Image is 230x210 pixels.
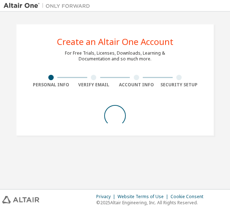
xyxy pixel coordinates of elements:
div: For Free Trials, Licenses, Downloads, Learning & Documentation and so much more. [65,50,165,62]
div: Verify Email [72,82,115,88]
div: Cookie Consent [171,194,208,200]
img: altair_logo.svg [2,196,39,204]
div: Website Terms of Use [118,194,171,200]
img: Altair One [4,2,94,9]
div: Privacy [96,194,118,200]
p: © 2025 Altair Engineering, Inc. All Rights Reserved. [96,200,208,206]
div: Personal Info [30,82,72,88]
div: Security Setup [158,82,201,88]
div: Create an Altair One Account [57,37,173,46]
div: Account Info [115,82,158,88]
